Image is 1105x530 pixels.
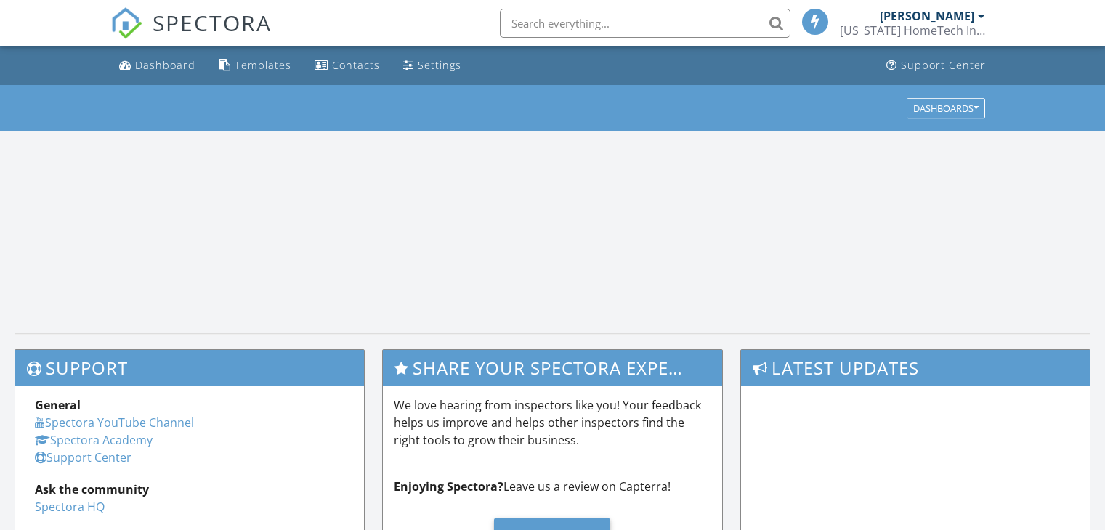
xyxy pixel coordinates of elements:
div: Dashboards [913,103,979,113]
input: Search everything... [500,9,790,38]
div: Ask the community [35,481,344,498]
a: Spectora Academy [35,432,153,448]
span: SPECTORA [153,7,272,38]
div: Settings [418,58,461,72]
a: Support Center [35,449,131,465]
div: Support Center [901,58,986,72]
a: SPECTORA [110,20,272,50]
div: Arkansas HomeTech Inspections, Inc. [840,23,985,38]
a: Settings [397,52,467,79]
button: Dashboards [907,98,985,118]
p: We love hearing from inspectors like you! Your feedback helps us improve and helps other inspecto... [394,396,712,449]
a: Spectora HQ [35,499,105,515]
strong: Enjoying Spectora? [394,478,503,494]
a: Templates [213,52,297,79]
a: Spectora YouTube Channel [35,415,194,431]
div: [PERSON_NAME] [880,9,974,23]
h3: Share Your Spectora Experience [383,350,723,386]
strong: General [35,397,81,413]
div: Dashboard [135,58,195,72]
a: Contacts [309,52,386,79]
img: The Best Home Inspection Software - Spectora [110,7,142,39]
h3: Latest Updates [741,350,1090,386]
p: Leave us a review on Capterra! [394,478,712,495]
a: Dashboard [113,52,201,79]
div: Templates [235,58,291,72]
div: Contacts [332,58,380,72]
a: Support Center [881,52,992,79]
h3: Support [15,350,364,386]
